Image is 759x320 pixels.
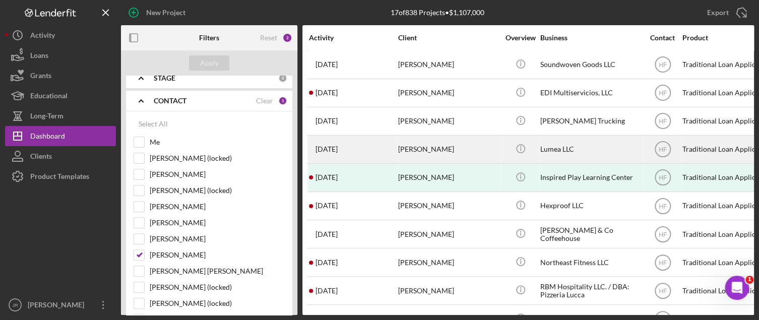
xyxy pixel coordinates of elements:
[146,3,185,23] div: New Project
[659,90,667,97] text: HF
[540,34,641,42] div: Business
[189,55,229,71] button: Apply
[659,287,667,294] text: HF
[315,89,338,97] time: 2025-08-14 03:17
[278,96,287,105] div: 1
[398,249,499,276] div: [PERSON_NAME]
[659,118,667,125] text: HF
[5,66,116,86] button: Grants
[540,80,641,106] div: EDI Multiservicios, LLC
[154,97,186,105] b: CONTACT
[659,259,667,266] text: HF
[659,146,667,153] text: HF
[5,166,116,186] button: Product Templates
[25,295,91,317] div: [PERSON_NAME]
[315,230,338,238] time: 2025-07-15 19:02
[659,174,667,181] text: HF
[134,114,173,134] button: Select All
[315,60,338,69] time: 2025-08-20 20:55
[398,108,499,135] div: [PERSON_NAME]
[30,166,89,189] div: Product Templates
[5,45,116,66] button: Loans
[540,136,641,163] div: Lumea LLC
[398,277,499,304] div: [PERSON_NAME]
[150,137,285,147] label: Me
[707,3,729,23] div: Export
[30,25,55,48] div: Activity
[697,3,754,23] button: Export
[315,287,338,295] time: 2025-08-18 01:53
[282,33,292,43] div: 2
[260,34,277,42] div: Reset
[398,221,499,247] div: [PERSON_NAME]
[659,203,667,210] text: HF
[398,51,499,78] div: [PERSON_NAME]
[200,55,219,71] div: Apply
[659,61,667,69] text: HF
[391,9,484,17] div: 17 of 838 Projects • $1,107,000
[501,34,539,42] div: Overview
[398,80,499,106] div: [PERSON_NAME]
[398,193,499,219] div: [PERSON_NAME]
[5,25,116,45] button: Activity
[5,126,116,146] button: Dashboard
[540,51,641,78] div: Soundwoven Goods LLC
[540,164,641,191] div: Inspired Play Learning Center
[315,202,338,210] time: 2025-08-23 01:36
[725,276,749,300] iframe: Intercom live chat
[30,146,52,169] div: Clients
[540,193,641,219] div: Hexproof LLC
[398,136,499,163] div: [PERSON_NAME]
[12,302,18,308] text: JR
[315,259,338,267] time: 2025-08-19 16:15
[150,266,285,276] label: [PERSON_NAME] [PERSON_NAME]
[540,108,641,135] div: [PERSON_NAME] Trucking
[540,249,641,276] div: Northeast Fitness LLC
[150,298,285,308] label: [PERSON_NAME] (locked)
[139,114,168,134] div: Select All
[5,86,116,106] button: Educational
[30,126,65,149] div: Dashboard
[644,34,681,42] div: Contact
[745,276,753,284] span: 1
[150,202,285,212] label: [PERSON_NAME]
[150,250,285,260] label: [PERSON_NAME]
[150,185,285,196] label: [PERSON_NAME] (locked)
[150,234,285,244] label: [PERSON_NAME]
[398,34,499,42] div: Client
[30,66,51,88] div: Grants
[659,231,667,238] text: HF
[315,145,338,153] time: 2025-07-17 20:27
[30,106,64,129] div: Long-Term
[309,34,397,42] div: Activity
[150,169,285,179] label: [PERSON_NAME]
[5,295,116,315] button: JR[PERSON_NAME]
[540,221,641,247] div: [PERSON_NAME] & Co Coffeehouse
[5,146,116,166] button: Clients
[315,173,338,181] time: 2025-05-28 19:46
[30,45,48,68] div: Loans
[398,164,499,191] div: [PERSON_NAME]
[150,218,285,228] label: [PERSON_NAME]
[150,282,285,292] label: [PERSON_NAME] (locked)
[30,86,68,108] div: Educational
[256,97,273,105] div: Clear
[121,3,196,23] button: New Project
[154,74,175,82] b: STAGE
[540,277,641,304] div: RBM Hospitality LLC. / DBA: Pizzeria Lucca
[278,74,287,83] div: 0
[315,117,338,125] time: 2025-07-17 19:59
[150,153,285,163] label: [PERSON_NAME] (locked)
[5,106,116,126] button: Long-Term
[199,34,219,42] b: Filters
